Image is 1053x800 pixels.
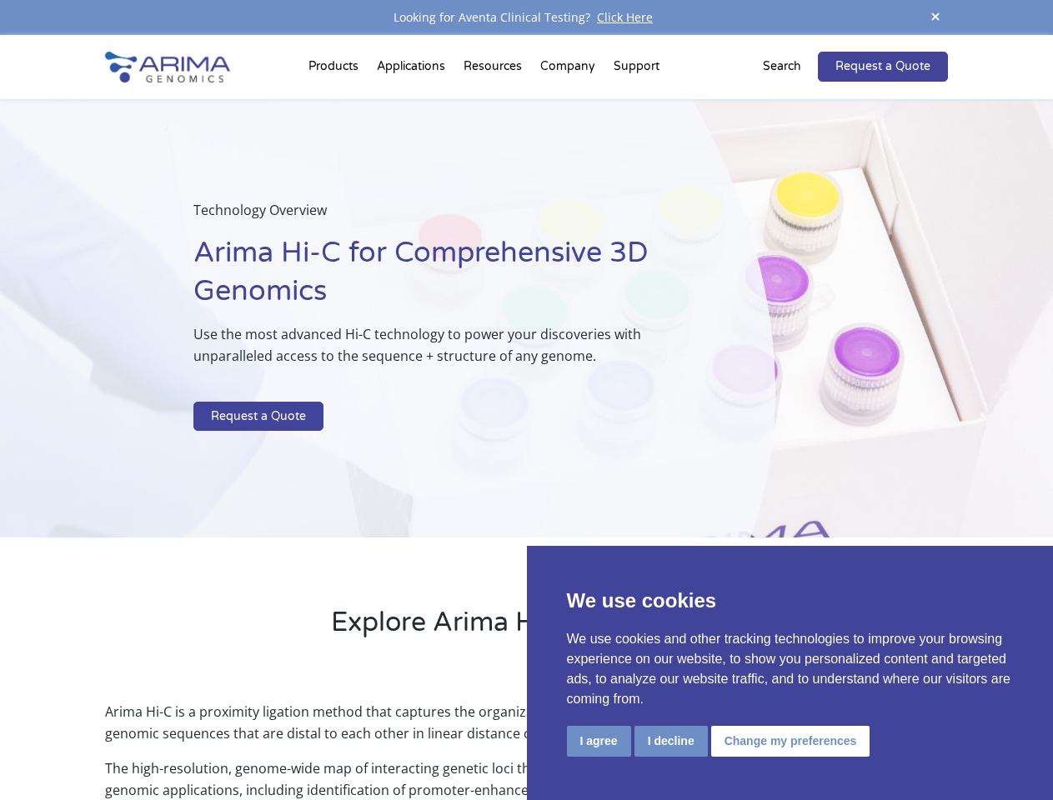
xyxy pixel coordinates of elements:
p: We use cookies and other tracking technologies to improve your browsing experience on our website... [567,629,1014,709]
p: We use cookies [567,586,1014,616]
p: Technology Overview [193,199,691,234]
h2: Explore Arima Hi-C Technology [105,604,947,654]
p: Arima Hi-C is a proximity ligation method that captures the organizational structure of chromatin... [105,701,947,757]
button: Change my preferences [711,726,870,757]
p: Search [763,56,801,77]
button: I agree [567,726,631,757]
a: Click Here [590,9,659,25]
div: Looking for Aventa Clinical Testing? [105,7,947,28]
img: Arima-Genomics-logo [105,52,230,82]
a: Request a Quote [193,402,323,432]
a: Request a Quote [818,52,948,82]
button: I decline [634,726,708,757]
h1: Arima Hi-C for Comprehensive 3D Genomics [193,234,691,323]
p: Use the most advanced Hi-C technology to power your discoveries with unparalleled access to the s... [193,323,691,380]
